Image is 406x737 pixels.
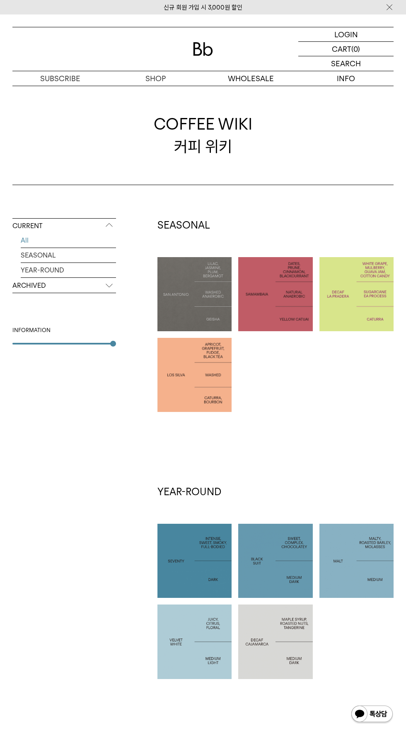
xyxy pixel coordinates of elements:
img: 로고 [193,42,213,56]
div: INFORMATION [12,326,116,335]
a: 브라질 사맘바이아BRAZIL SAMAMBAIA [238,257,312,331]
div: 커피 위키 [154,113,252,157]
a: 몰트MALT [319,524,394,598]
p: (0) [351,42,360,56]
a: 산 안토니오: 게이샤SAN ANTONIO: GEISHA [157,257,232,331]
a: 신규 회원 가입 시 3,000원 할인 [164,4,242,11]
h2: YEAR-ROUND [157,485,394,499]
p: WHOLESALE [203,71,298,86]
a: 블랙수트BLACK SUIT [238,524,312,598]
a: SEASONAL [21,248,116,263]
p: CART [332,42,351,56]
p: LOGIN [334,27,358,41]
a: LOGIN [298,27,394,42]
a: SHOP [108,71,203,86]
a: SUBSCRIBE [12,71,108,86]
p: CURRENT [12,219,116,234]
a: 페루 로스 실바PERU LOS SILVA [157,338,232,412]
a: 콜롬비아 라 프라데라 디카페인 COLOMBIA LA PRADERA DECAF [319,257,394,331]
a: YEAR-ROUND [21,263,116,277]
a: CART (0) [298,42,394,56]
a: 세븐티SEVENTY [157,524,232,598]
h2: SEASONAL [157,218,394,232]
p: ARCHIVED [12,278,116,293]
a: 페루 디카페인 카하마르카PERU CAJAMARCA DECAF [238,605,312,679]
a: 벨벳화이트VELVET WHITE [157,605,232,679]
img: 카카오톡 채널 1:1 채팅 버튼 [350,705,394,725]
a: All [21,233,116,248]
span: COFFEE WIKI [154,113,252,135]
p: SEARCH [331,56,361,71]
p: INFO [298,71,394,86]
